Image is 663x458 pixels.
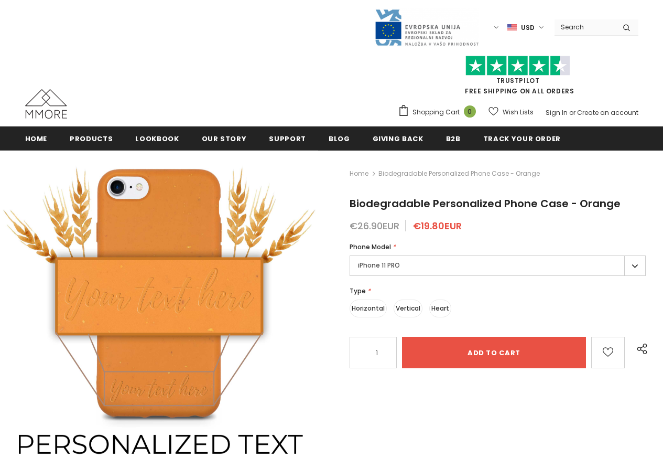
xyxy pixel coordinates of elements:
[398,104,481,120] a: Shopping Cart 0
[546,108,568,117] a: Sign In
[496,76,540,85] a: Trustpilot
[269,126,306,150] a: support
[429,300,451,317] label: Heart
[483,126,561,150] a: Track your order
[378,167,540,180] span: Biodegradable Personalized Phone Case - Orange
[25,134,48,144] span: Home
[507,23,517,32] img: USD
[350,300,387,317] label: Horizontal
[202,126,247,150] a: Our Story
[350,242,391,251] span: Phone Model
[413,219,462,232] span: €19.80EUR
[577,108,638,117] a: Create an account
[402,337,586,368] input: Add to cart
[555,19,615,35] input: Search Site
[394,300,422,317] label: Vertical
[70,134,113,144] span: Products
[350,255,646,276] label: iPhone 11 PRO
[569,108,575,117] span: or
[329,126,350,150] a: Blog
[350,286,366,295] span: Type
[483,134,561,144] span: Track your order
[446,126,461,150] a: B2B
[446,134,461,144] span: B2B
[350,196,621,211] span: Biodegradable Personalized Phone Case - Orange
[373,134,423,144] span: Giving back
[25,89,67,119] img: MMORE Cases
[465,56,570,76] img: Trust Pilot Stars
[350,167,368,180] a: Home
[25,126,48,150] a: Home
[464,105,476,118] span: 0
[373,126,423,150] a: Giving back
[135,134,179,144] span: Lookbook
[374,23,479,31] a: Javni Razpis
[269,134,306,144] span: support
[374,8,479,47] img: Javni Razpis
[202,134,247,144] span: Our Story
[70,126,113,150] a: Products
[350,219,399,232] span: €26.90EUR
[521,23,535,33] span: USD
[135,126,179,150] a: Lookbook
[503,107,534,118] span: Wish Lists
[488,103,534,121] a: Wish Lists
[412,107,460,118] span: Shopping Cart
[398,60,638,95] span: FREE SHIPPING ON ALL ORDERS
[329,134,350,144] span: Blog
